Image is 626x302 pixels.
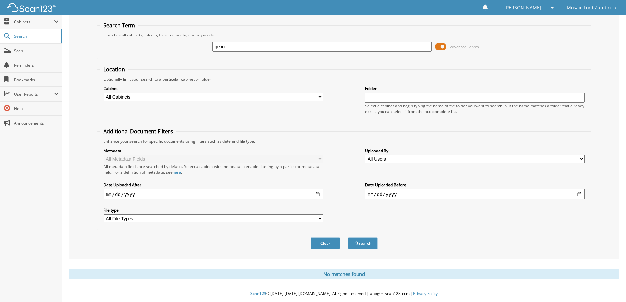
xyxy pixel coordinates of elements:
span: Reminders [14,62,58,68]
span: Announcements [14,120,58,126]
div: No matches found [69,269,619,279]
span: Scan [14,48,58,54]
div: All metadata fields are searched by default. Select a cabinet with metadata to enable filtering b... [104,164,323,175]
div: Searches all cabinets, folders, files, metadata, and keywords [100,32,588,38]
legend: Search Term [100,22,138,29]
button: Search [348,237,378,249]
span: Advanced Search [450,44,479,49]
label: Uploaded By [365,148,585,153]
span: Cabinets [14,19,54,25]
a: Privacy Policy [413,291,438,296]
div: Enhance your search for specific documents using filters such as date and file type. [100,138,588,144]
span: User Reports [14,91,54,97]
label: Date Uploaded After [104,182,323,188]
label: Folder [365,86,585,91]
span: [PERSON_NAME] [504,6,541,10]
span: Scan123 [250,291,266,296]
div: © [DATE]-[DATE] [DOMAIN_NAME]. All rights reserved | appg04-scan123-com | [62,286,626,302]
span: Mosaic Ford Zumbrota [567,6,616,10]
div: Select a cabinet and begin typing the name of the folder you want to search in. If the name match... [365,103,585,114]
label: File type [104,207,323,213]
iframe: Chat Widget [593,270,626,302]
input: end [365,189,585,199]
span: Help [14,106,58,111]
a: here [173,169,181,175]
legend: Additional Document Filters [100,128,176,135]
span: Bookmarks [14,77,58,82]
input: start [104,189,323,199]
legend: Location [100,66,128,73]
label: Cabinet [104,86,323,91]
label: Metadata [104,148,323,153]
label: Date Uploaded Before [365,182,585,188]
button: Clear [311,237,340,249]
span: Search [14,34,58,39]
div: Optionally limit your search to a particular cabinet or folder [100,76,588,82]
img: scan123-logo-white.svg [7,3,56,12]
